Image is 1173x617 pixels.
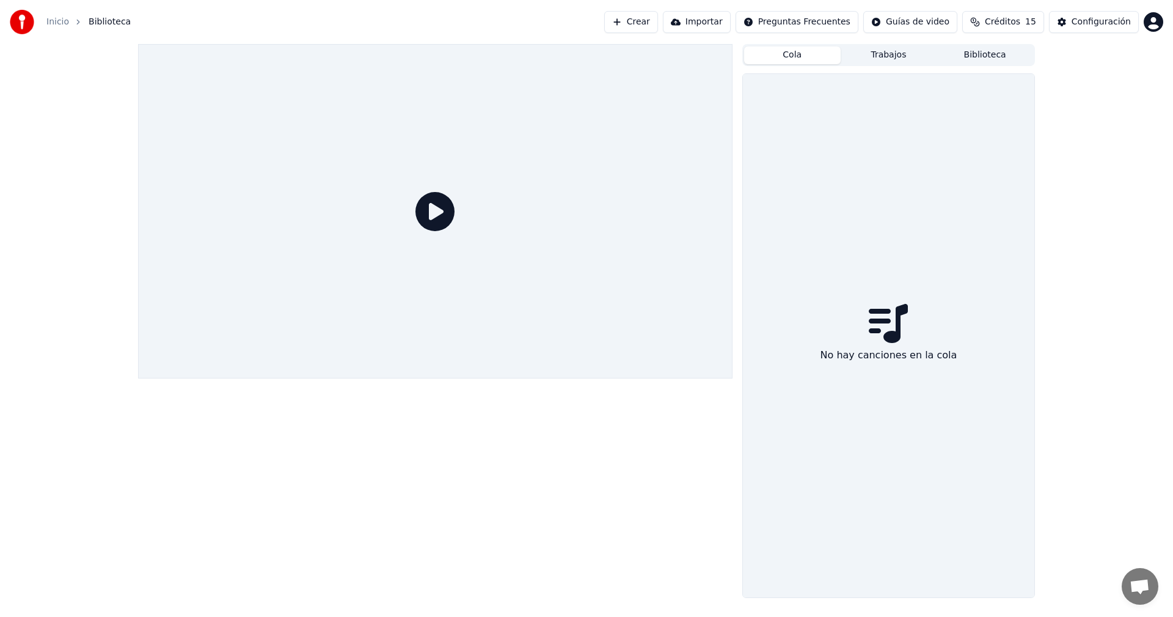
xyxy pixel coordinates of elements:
button: Biblioteca [937,46,1033,64]
a: Inicio [46,16,69,28]
button: Crear [604,11,658,33]
button: Trabajos [841,46,937,64]
div: No hay canciones en la cola [816,343,962,368]
span: Créditos [985,16,1020,28]
span: 15 [1025,16,1036,28]
button: Créditos15 [962,11,1044,33]
button: Preguntas Frecuentes [736,11,858,33]
button: Configuración [1049,11,1139,33]
span: Biblioteca [89,16,131,28]
img: youka [10,10,34,34]
button: Guías de video [863,11,957,33]
button: Importar [663,11,731,33]
button: Cola [744,46,841,64]
a: Chat abierto [1122,568,1158,605]
nav: breadcrumb [46,16,131,28]
div: Configuración [1072,16,1131,28]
